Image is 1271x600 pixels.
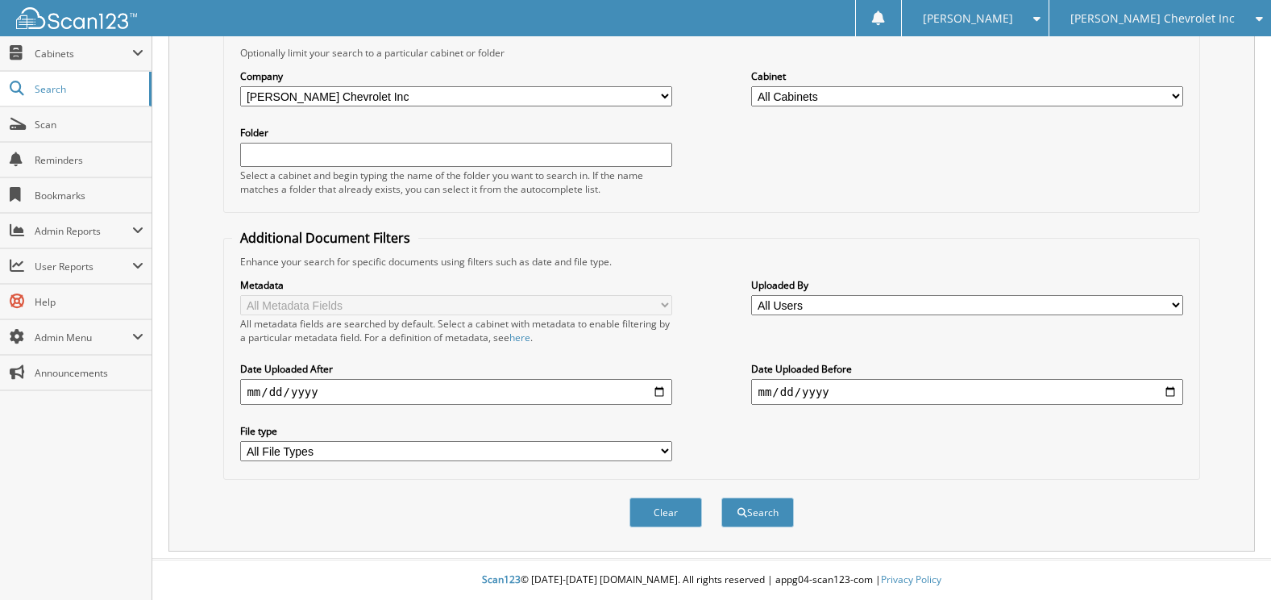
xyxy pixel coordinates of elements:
[509,331,530,344] a: here
[1070,14,1235,23] span: [PERSON_NAME] Chevrolet Inc
[482,573,521,586] span: Scan123
[16,7,137,29] img: scan123-logo-white.svg
[240,424,671,438] label: File type
[35,82,141,96] span: Search
[240,379,671,405] input: start
[240,317,671,344] div: All metadata fields are searched by default. Select a cabinet with metadata to enable filtering b...
[721,498,794,527] button: Search
[35,366,143,380] span: Announcements
[35,118,143,131] span: Scan
[35,260,132,273] span: User Reports
[751,362,1182,376] label: Date Uploaded Before
[35,295,143,309] span: Help
[35,189,143,202] span: Bookmarks
[232,46,1190,60] div: Optionally limit your search to a particular cabinet or folder
[152,560,1271,600] div: © [DATE]-[DATE] [DOMAIN_NAME]. All rights reserved | appg04-scan123-com |
[35,224,132,238] span: Admin Reports
[923,14,1013,23] span: [PERSON_NAME]
[751,69,1182,83] label: Cabinet
[240,169,671,196] div: Select a cabinet and begin typing the name of the folder you want to search in. If the name match...
[232,229,418,247] legend: Additional Document Filters
[35,47,132,60] span: Cabinets
[629,498,702,527] button: Clear
[751,379,1182,405] input: end
[240,362,671,376] label: Date Uploaded After
[751,278,1182,292] label: Uploaded By
[240,69,671,83] label: Company
[35,153,143,167] span: Reminders
[232,255,1190,269] div: Enhance your search for specific documents using filters such as date and file type.
[240,278,671,292] label: Metadata
[1190,523,1271,600] iframe: Chat Widget
[240,126,671,140] label: Folder
[881,573,941,586] a: Privacy Policy
[35,331,132,344] span: Admin Menu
